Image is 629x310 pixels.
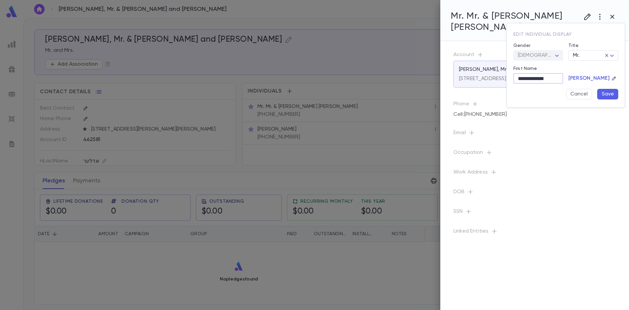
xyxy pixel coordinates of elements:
[518,53,574,58] span: [DEMOGRAPHIC_DATA]
[573,53,580,58] span: Mr.
[513,51,563,61] div: [DEMOGRAPHIC_DATA]
[513,43,530,48] label: Gender
[513,32,572,37] span: Edit individual display
[568,43,579,48] label: Title
[568,51,618,61] div: Mr.
[597,89,618,99] button: Save
[513,66,537,71] label: First Name
[566,89,592,99] button: Cancel
[568,75,610,82] p: [PERSON_NAME]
